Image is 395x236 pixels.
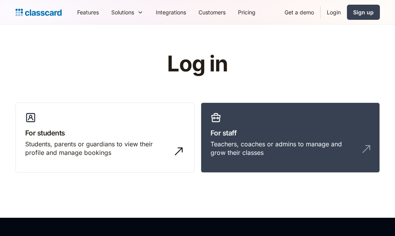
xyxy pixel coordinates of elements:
[74,52,321,76] h1: Log in
[347,5,380,20] a: Sign up
[278,3,320,21] a: Get a demo
[192,3,232,21] a: Customers
[232,3,262,21] a: Pricing
[16,102,195,173] a: For studentsStudents, parents or guardians to view their profile and manage bookings
[105,3,150,21] div: Solutions
[25,128,185,138] h3: For students
[150,3,192,21] a: Integrations
[210,128,370,138] h3: For staff
[25,140,169,157] div: Students, parents or guardians to view their profile and manage bookings
[16,7,62,18] a: Logo
[321,3,347,21] a: Login
[111,8,134,16] div: Solutions
[71,3,105,21] a: Features
[201,102,380,173] a: For staffTeachers, coaches or admins to manage and grow their classes
[210,140,355,157] div: Teachers, coaches or admins to manage and grow their classes
[353,8,374,16] div: Sign up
